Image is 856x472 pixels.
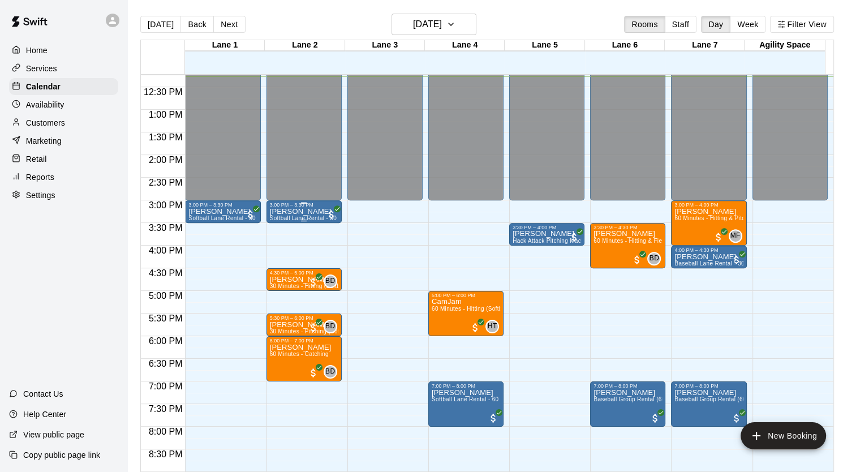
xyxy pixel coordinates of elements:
[428,381,504,427] div: 7:00 PM – 8:00 PM: Harper Pratt
[266,268,342,291] div: 4:30 PM – 5:00 PM: Charlie Sall
[513,225,581,230] div: 3:30 PM – 4:00 PM
[23,409,66,420] p: Help Center
[9,169,118,186] a: Reports
[146,427,186,436] span: 8:00 PM
[432,306,510,312] span: 60 Minutes - Hitting (Softball)
[328,274,337,288] span: Bryce Dahnert
[713,231,724,243] span: All customers have paid
[141,87,185,97] span: 12:30 PM
[649,413,661,424] span: All customers have paid
[674,202,743,208] div: 3:00 PM – 4:00 PM
[9,187,118,204] a: Settings
[146,155,186,165] span: 2:00 PM
[146,246,186,255] span: 4:00 PM
[308,367,319,379] span: All customers have paid
[328,320,337,333] span: Bryce Dahnert
[665,16,697,33] button: Staff
[9,42,118,59] a: Home
[325,276,335,287] span: BD
[470,322,481,333] span: All customers have paid
[324,365,337,379] div: Bryce Dahnert
[428,291,504,336] div: 5:00 PM – 6:00 PM: CamJam
[140,16,181,33] button: [DATE]
[146,336,186,346] span: 6:00 PM
[9,114,118,131] a: Customers
[413,16,442,32] h6: [DATE]
[671,200,746,246] div: 3:00 PM – 4:00 PM: Logan Halvorsen
[671,381,746,427] div: 7:00 PM – 8:00 PM: William Bell
[270,351,329,357] span: 60 Minutes - Catching
[23,429,84,440] p: View public page
[652,252,661,265] span: Bryce Dahnert
[266,336,342,381] div: 6:00 PM – 7:00 PM: Levi Virts
[270,328,353,334] span: 30 Minutes - Pitching (Softball)
[324,320,337,333] div: Bryce Dahnert
[674,247,743,253] div: 4:00 PM – 4:30 PM
[745,40,824,51] div: Agility Space
[9,132,118,149] div: Marketing
[590,223,665,268] div: 3:30 PM – 4:30 PM: Mason Southwick
[432,293,500,298] div: 5:00 PM – 6:00 PM
[146,132,186,142] span: 1:30 PM
[308,277,319,288] span: All customers have paid
[146,449,186,459] span: 8:30 PM
[185,40,265,51] div: Lane 1
[26,190,55,201] p: Settings
[671,246,746,268] div: 4:00 PM – 4:30 PM: Carter Junk
[624,16,665,33] button: Rooms
[569,231,580,243] span: All customers have paid
[23,388,63,400] p: Contact Us
[674,383,743,389] div: 7:00 PM – 8:00 PM
[432,383,500,389] div: 7:00 PM – 8:00 PM
[26,117,65,128] p: Customers
[631,254,643,265] span: All customers have paid
[485,320,499,333] div: Hannah Thomas
[308,322,319,333] span: All customers have paid
[590,381,665,427] div: 7:00 PM – 8:00 PM: William Bell
[146,359,186,368] span: 6:30 PM
[731,413,742,424] span: All customers have paid
[9,60,118,77] a: Services
[488,413,499,424] span: All customers have paid
[270,338,338,344] div: 6:00 PM – 7:00 PM
[488,321,497,332] span: HT
[270,202,338,208] div: 3:00 PM – 3:30 PM
[26,81,61,92] p: Calendar
[26,99,64,110] p: Availability
[146,223,186,233] span: 3:30 PM
[26,63,57,74] p: Services
[266,314,342,336] div: 5:30 PM – 6:00 PM: Stella Judd
[324,274,337,288] div: Bryce Dahnert
[188,215,278,221] span: Softball Lane Rental - 30 Minutes
[730,16,765,33] button: Week
[146,291,186,301] span: 5:00 PM
[513,238,653,244] span: Hack Attack Pitching Machine Lane Rental - Softball
[146,381,186,391] span: 7:00 PM
[9,151,118,168] a: Retail
[325,366,335,377] span: BD
[146,110,186,119] span: 1:00 PM
[188,202,257,208] div: 3:00 PM – 3:30 PM
[425,40,505,51] div: Lane 4
[674,260,767,267] span: Baseball Lane Rental - 30 Minutes
[23,449,100,461] p: Copy public page link
[770,16,833,33] button: Filter View
[185,200,260,223] div: 3:00 PM – 3:30 PM: Aizlynn Dahnert
[731,254,742,265] span: All customers have paid
[265,40,345,51] div: Lane 2
[270,270,338,276] div: 4:30 PM – 5:00 PM
[9,96,118,113] a: Availability
[593,225,662,230] div: 3:30 PM – 4:30 PM
[593,383,662,389] div: 7:00 PM – 8:00 PM
[665,40,745,51] div: Lane 7
[9,78,118,95] a: Calendar
[729,229,742,243] div: Matt Field
[490,320,499,333] span: Hannah Thomas
[26,45,48,56] p: Home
